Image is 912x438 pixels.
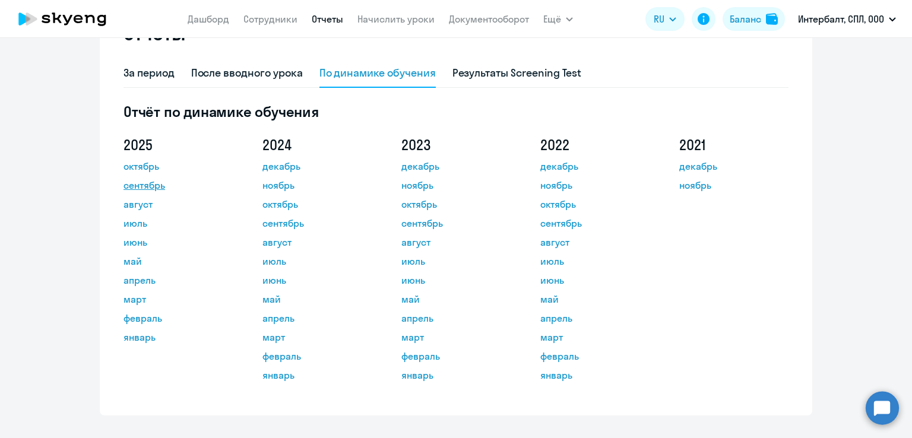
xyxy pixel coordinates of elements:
a: декабрь [679,159,786,173]
a: апрель [262,311,369,325]
div: Баланс [730,12,761,26]
button: Интербалт, СПЛ, ООО [792,5,902,33]
div: По динамике обучения [319,65,436,81]
a: июль [262,254,369,268]
a: октябрь [401,197,508,211]
a: октябрь [540,197,647,211]
a: сентябрь [540,216,647,230]
a: январь [540,368,647,382]
span: Ещё [543,12,561,26]
div: За период [123,65,175,81]
a: февраль [540,349,647,363]
a: январь [401,368,508,382]
h5: Отчёт по динамике обучения [123,102,788,121]
a: сентябрь [262,216,369,230]
a: февраль [123,311,230,325]
a: Сотрудники [243,13,297,25]
a: Начислить уроки [357,13,435,25]
a: февраль [401,349,508,363]
a: июль [540,254,647,268]
a: Отчеты [312,13,343,25]
a: апрель [123,273,230,287]
button: Балансbalance [723,7,785,31]
a: август [123,197,230,211]
a: март [401,330,508,344]
a: ноябрь [262,178,369,192]
h5: 2025 [123,135,230,154]
a: май [262,292,369,306]
a: июнь [540,273,647,287]
p: Интербалт, СПЛ, ООО [798,12,884,26]
a: Дашборд [188,13,229,25]
a: февраль [262,349,369,363]
h5: 2022 [540,135,647,154]
a: сентябрь [401,216,508,230]
a: апрель [540,311,647,325]
a: июль [123,216,230,230]
a: март [262,330,369,344]
a: ноябрь [679,178,786,192]
a: июль [401,254,508,268]
a: ноябрь [540,178,647,192]
a: май [540,292,647,306]
a: август [540,235,647,249]
h5: 2024 [262,135,369,154]
a: январь [123,330,230,344]
button: RU [645,7,685,31]
h5: 2023 [401,135,508,154]
a: октябрь [123,159,230,173]
button: Ещё [543,7,573,31]
a: сентябрь [123,178,230,192]
a: август [401,235,508,249]
a: март [123,292,230,306]
span: RU [654,12,664,26]
a: июнь [123,235,230,249]
a: июнь [401,273,508,287]
a: декабрь [262,159,369,173]
a: май [401,292,508,306]
a: август [262,235,369,249]
a: декабрь [540,159,647,173]
a: ноябрь [401,178,508,192]
div: После вводного урока [191,65,303,81]
div: Результаты Screening Test [452,65,582,81]
h5: 2021 [679,135,786,154]
a: декабрь [401,159,508,173]
a: январь [262,368,369,382]
a: май [123,254,230,268]
a: Документооборот [449,13,529,25]
img: balance [766,13,778,25]
a: июнь [262,273,369,287]
a: март [540,330,647,344]
a: апрель [401,311,508,325]
a: октябрь [262,197,369,211]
